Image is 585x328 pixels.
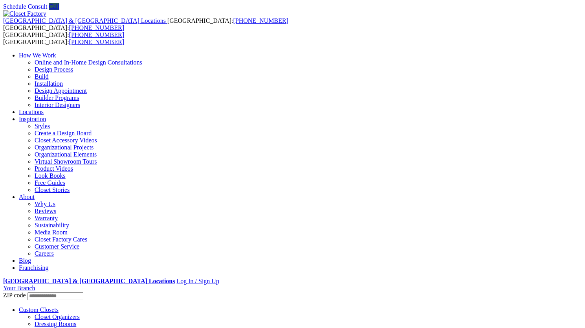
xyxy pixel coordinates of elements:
a: Why Us [35,201,55,207]
a: Installation [35,80,63,87]
a: Dressing Rooms [35,321,76,327]
span: [GEOGRAPHIC_DATA]: [GEOGRAPHIC_DATA]: [3,17,288,31]
a: Online and In-Home Design Consultations [35,59,142,66]
a: How We Work [19,52,56,59]
a: Design Appointment [35,87,87,94]
a: Inspiration [19,116,46,122]
a: Product Videos [35,165,73,172]
a: Closet Stories [35,186,70,193]
a: Reviews [35,208,56,214]
a: Interior Designers [35,101,80,108]
span: [GEOGRAPHIC_DATA] & [GEOGRAPHIC_DATA] Locations [3,17,166,24]
a: Blog [19,257,31,264]
a: About [19,193,35,200]
a: Create a Design Board [35,130,92,136]
a: Virtual Showroom Tours [35,158,97,165]
a: [PHONE_NUMBER] [69,31,124,38]
img: Closet Factory [3,10,46,17]
a: [PHONE_NUMBER] [233,17,288,24]
a: Careers [35,250,54,257]
a: Sustainability [35,222,69,228]
a: Builder Programs [35,94,79,101]
a: Custom Closets [19,306,59,313]
a: Free Guides [35,179,65,186]
a: Design Process [35,66,73,73]
a: Customer Service [35,243,79,250]
a: Organizational Projects [35,144,94,151]
a: Build [35,73,49,80]
input: Enter your Zip code [28,292,83,300]
a: [PHONE_NUMBER] [69,39,124,45]
a: Closet Factory Cares [35,236,87,243]
a: Franchising [19,264,49,271]
a: Schedule Consult [3,3,47,10]
a: [GEOGRAPHIC_DATA] & [GEOGRAPHIC_DATA] Locations [3,17,167,24]
a: Media Room [35,229,68,236]
a: Locations [19,109,44,115]
a: Look Books [35,172,66,179]
a: Closet Accessory Videos [35,137,97,144]
a: Styles [35,123,50,129]
span: ZIP code [3,292,26,299]
a: Organizational Elements [35,151,97,158]
a: Log In / Sign Up [176,278,219,284]
a: [PHONE_NUMBER] [69,24,124,31]
a: [GEOGRAPHIC_DATA] & [GEOGRAPHIC_DATA] Locations [3,278,175,284]
a: Warranty [35,215,58,221]
span: [GEOGRAPHIC_DATA]: [GEOGRAPHIC_DATA]: [3,31,124,45]
a: Your Branch [3,285,35,291]
a: Call [49,3,59,10]
a: Closet Organizers [35,313,80,320]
